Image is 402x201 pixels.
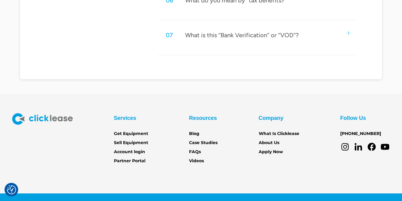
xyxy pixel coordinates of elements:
div: Resources [189,113,217,123]
a: [PHONE_NUMBER] [340,130,381,137]
a: Case Studies [189,140,218,146]
div: Company [259,113,284,123]
a: What Is Clicklease [259,130,299,137]
img: small plus [347,31,351,35]
div: What is this “Bank Verification” or “VOD”? [185,31,299,39]
a: Partner Portal [114,158,145,164]
a: FAQs [189,149,201,155]
img: Revisit consent button [7,185,16,194]
a: Blog [189,130,199,137]
a: About Us [259,140,279,146]
a: Account login [114,149,145,155]
a: Sell Equipment [114,140,148,146]
a: Videos [189,158,204,164]
div: 07 [166,31,173,39]
a: Get Equipment [114,130,148,137]
div: Follow Us [340,113,366,123]
button: Consent Preferences [7,185,16,194]
a: Apply Now [259,149,283,155]
div: Services [114,113,136,123]
img: Clicklease logo [12,113,73,125]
